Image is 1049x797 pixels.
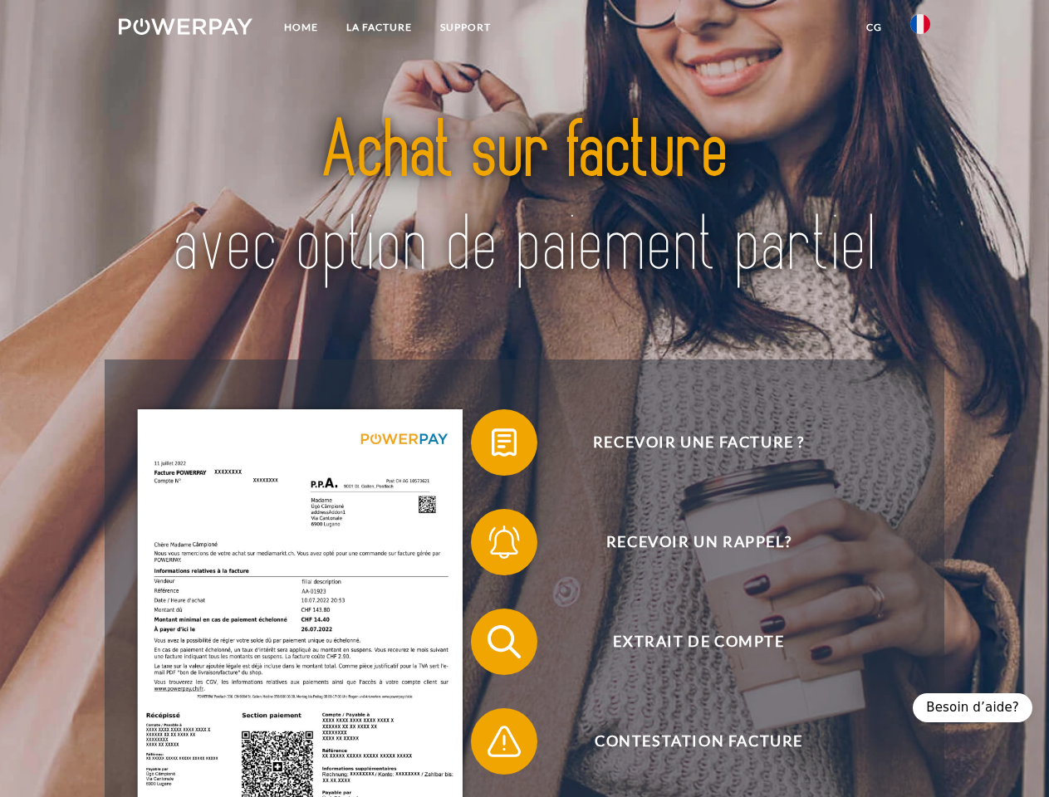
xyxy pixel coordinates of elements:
a: LA FACTURE [332,12,426,42]
img: fr [910,14,930,34]
img: qb_warning.svg [483,721,525,762]
a: Home [270,12,332,42]
img: qb_bell.svg [483,521,525,563]
button: Recevoir un rappel? [471,509,903,575]
a: Support [426,12,505,42]
span: Extrait de compte [495,609,902,675]
button: Extrait de compte [471,609,903,675]
button: Contestation Facture [471,708,903,775]
span: Contestation Facture [495,708,902,775]
img: qb_search.svg [483,621,525,663]
div: Besoin d’aide? [913,693,1032,722]
button: Recevoir une facture ? [471,409,903,476]
span: Recevoir une facture ? [495,409,902,476]
img: qb_bill.svg [483,422,525,463]
img: title-powerpay_fr.svg [159,80,890,318]
a: CG [852,12,896,42]
span: Recevoir un rappel? [495,509,902,575]
img: logo-powerpay-white.svg [119,18,252,35]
